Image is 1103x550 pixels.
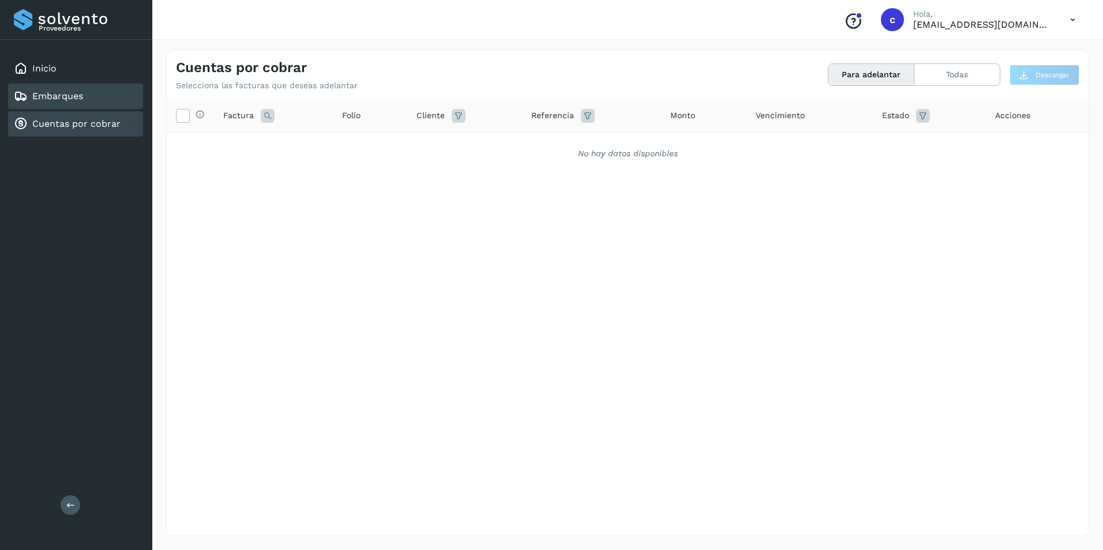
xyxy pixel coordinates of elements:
[828,64,914,85] button: Para adelantar
[32,91,83,101] a: Embarques
[913,9,1052,19] p: Hola,
[342,110,361,122] span: Folio
[182,148,1074,160] div: No hay datos disponibles
[882,110,909,122] span: Estado
[1010,65,1079,85] button: Descargar
[8,84,143,109] div: Embarques
[8,111,143,137] div: Cuentas por cobrar
[913,19,1052,30] p: cuentasxcobrar@readysolutions.com.mx
[8,56,143,81] div: Inicio
[670,110,695,122] span: Monto
[531,110,574,122] span: Referencia
[223,110,254,122] span: Factura
[32,118,121,129] a: Cuentas por cobrar
[176,81,358,91] p: Selecciona las facturas que deseas adelantar
[914,64,1000,85] button: Todas
[756,110,805,122] span: Vencimiento
[1036,70,1070,80] span: Descargar
[32,63,57,74] a: Inicio
[176,59,307,76] h4: Cuentas por cobrar
[995,110,1030,122] span: Acciones
[417,110,445,122] span: Cliente
[39,24,138,32] p: Proveedores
